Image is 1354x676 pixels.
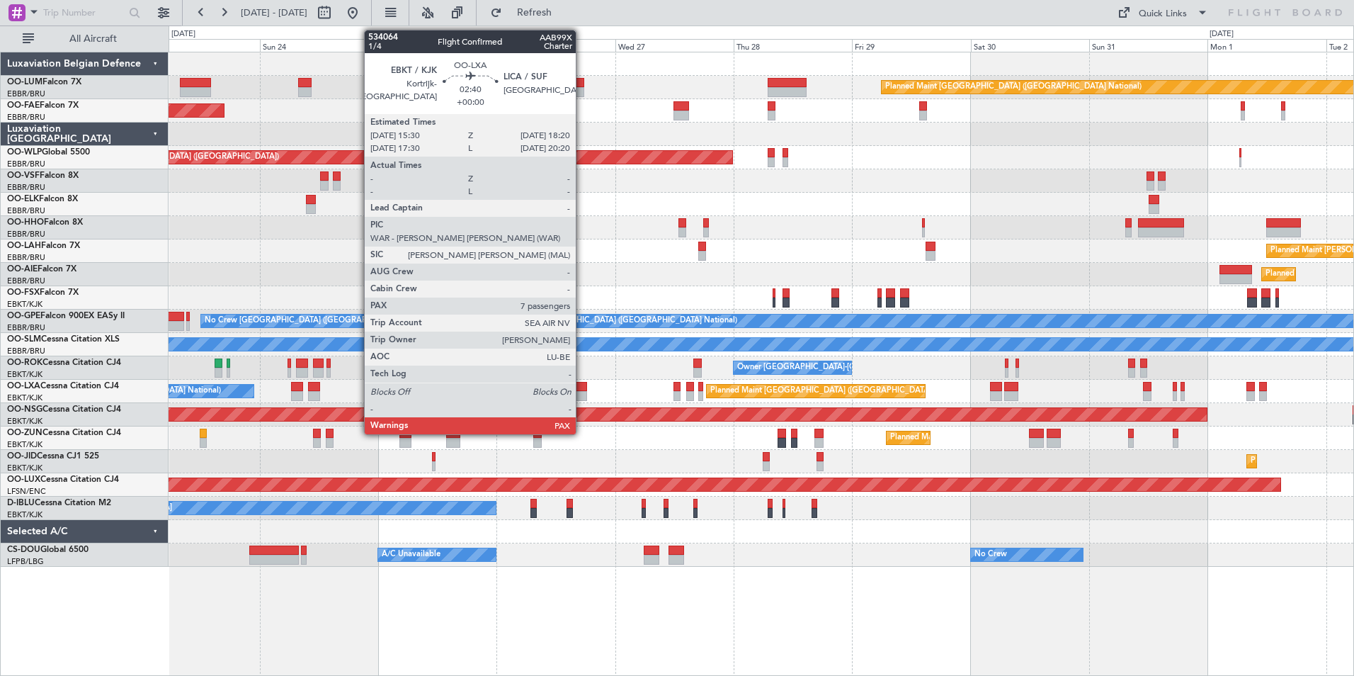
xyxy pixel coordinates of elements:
[1207,39,1326,52] div: Mon 1
[7,335,120,344] a: OO-SLMCessna Citation XLS
[1089,39,1207,52] div: Sun 31
[7,499,111,507] a: D-IBLUCessna Citation M2
[7,242,80,250] a: OO-LAHFalcon 7X
[7,556,44,567] a: LFPB/LBG
[7,439,42,450] a: EBKT/KJK
[7,393,42,403] a: EBKT/KJK
[7,405,42,414] span: OO-NSG
[7,195,78,203] a: OO-ELKFalcon 8X
[971,39,1089,52] div: Sat 30
[7,346,45,356] a: EBBR/BRU
[7,405,121,414] a: OO-NSGCessna Citation CJ4
[37,34,149,44] span: All Aircraft
[7,148,42,157] span: OO-WLP
[7,205,45,216] a: EBBR/BRU
[7,265,38,274] span: OO-AIE
[7,265,76,274] a: OO-AIEFalcon 7X
[7,101,40,110] span: OO-FAE
[7,429,42,437] span: OO-ZUN
[734,39,852,52] div: Thu 28
[7,546,89,554] a: CS-DOUGlobal 6500
[7,229,45,240] a: EBBR/BRU
[7,288,79,297] a: OO-FSXFalcon 7X
[7,452,99,461] a: OO-JIDCessna CJ1 525
[890,427,1055,449] div: Planned Maint Kortrijk-[GEOGRAPHIC_DATA]
[7,78,42,86] span: OO-LUM
[43,2,125,23] input: Trip Number
[7,299,42,310] a: EBKT/KJK
[7,382,119,390] a: OO-LXACessna Citation CJ4
[7,546,40,554] span: CS-DOU
[205,310,442,332] div: No Crew [GEOGRAPHIC_DATA] ([GEOGRAPHIC_DATA] National)
[7,112,45,123] a: EBBR/BRU
[7,486,46,497] a: LFSN/ENC
[1210,28,1234,40] div: [DATE]
[7,276,45,286] a: EBBR/BRU
[7,463,42,473] a: EBKT/KJK
[505,8,564,18] span: Refresh
[7,359,121,367] a: OO-ROKCessna Citation CJ4
[885,77,1142,98] div: Planned Maint [GEOGRAPHIC_DATA] ([GEOGRAPHIC_DATA] National)
[615,39,734,52] div: Wed 27
[7,322,45,333] a: EBBR/BRU
[7,218,44,227] span: OO-HHO
[7,218,83,227] a: OO-HHOFalcon 8X
[260,39,378,52] div: Sun 24
[500,310,737,332] div: No Crew [GEOGRAPHIC_DATA] ([GEOGRAPHIC_DATA] National)
[496,39,615,52] div: Tue 26
[737,357,928,378] div: Owner [GEOGRAPHIC_DATA]-[GEOGRAPHIC_DATA]
[7,475,40,484] span: OO-LUX
[141,39,259,52] div: Sat 23
[7,335,41,344] span: OO-SLM
[382,544,440,565] div: A/C Unavailable
[7,252,45,263] a: EBBR/BRU
[7,312,125,320] a: OO-GPEFalcon 900EX EASy II
[7,429,121,437] a: OO-ZUNCessna Citation CJ4
[484,1,569,24] button: Refresh
[1110,1,1215,24] button: Quick Links
[1139,7,1187,21] div: Quick Links
[7,475,119,484] a: OO-LUXCessna Citation CJ4
[7,288,40,297] span: OO-FSX
[241,6,307,19] span: [DATE] - [DATE]
[7,148,90,157] a: OO-WLPGlobal 5500
[852,39,970,52] div: Fri 29
[7,171,40,180] span: OO-VSF
[7,101,79,110] a: OO-FAEFalcon 7X
[7,78,81,86] a: OO-LUMFalcon 7X
[710,381,967,402] div: Planned Maint [GEOGRAPHIC_DATA] ([GEOGRAPHIC_DATA] National)
[7,382,40,390] span: OO-LXA
[7,416,42,427] a: EBKT/KJK
[7,89,45,99] a: EBBR/BRU
[7,359,42,367] span: OO-ROK
[16,28,154,50] button: All Aircraft
[7,171,79,180] a: OO-VSFFalcon 8X
[7,499,35,507] span: D-IBLU
[7,452,37,461] span: OO-JID
[378,39,496,52] div: Mon 25
[171,28,195,40] div: [DATE]
[7,509,42,520] a: EBKT/KJK
[382,357,440,378] div: A/C Unavailable
[7,182,45,193] a: EBBR/BRU
[7,312,40,320] span: OO-GPE
[974,544,1007,565] div: No Crew
[7,195,39,203] span: OO-ELK
[7,242,41,250] span: OO-LAH
[7,159,45,169] a: EBBR/BRU
[7,369,42,380] a: EBKT/KJK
